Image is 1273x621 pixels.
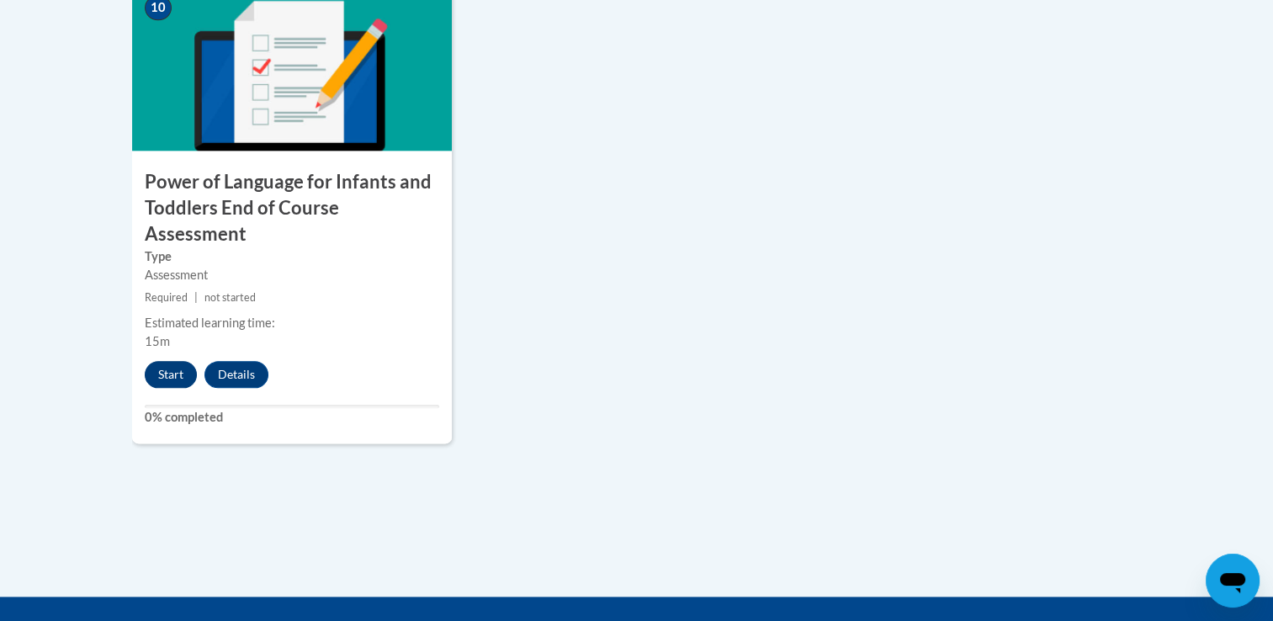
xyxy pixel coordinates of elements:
[194,291,198,304] span: |
[132,169,452,247] h3: Power of Language for Infants and Toddlers End of Course Assessment
[145,361,197,388] button: Start
[1206,554,1260,608] iframe: Button to launch messaging window
[145,291,188,304] span: Required
[145,247,439,266] label: Type
[204,291,256,304] span: not started
[145,408,439,427] label: 0% completed
[145,314,439,332] div: Estimated learning time:
[204,361,268,388] button: Details
[145,266,439,284] div: Assessment
[145,334,170,348] span: 15m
